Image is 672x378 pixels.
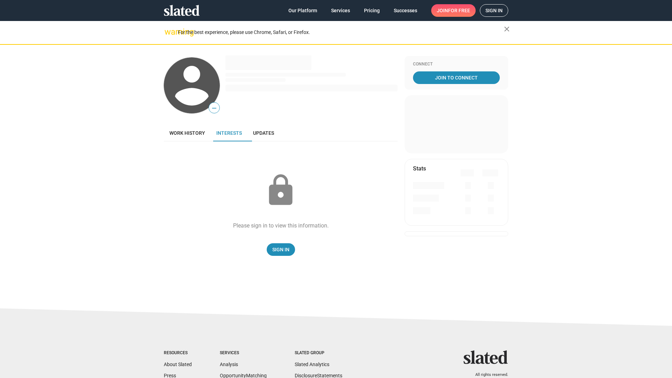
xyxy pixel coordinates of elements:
[364,4,380,17] span: Pricing
[164,350,192,356] div: Resources
[164,362,192,367] a: About Slated
[211,125,247,141] a: Interests
[413,62,500,67] div: Connect
[485,5,503,16] span: Sign in
[253,130,274,136] span: Updates
[448,4,470,17] span: for free
[164,28,173,36] mat-icon: warning
[413,71,500,84] a: Join To Connect
[295,362,329,367] a: Slated Analytics
[272,243,289,256] span: Sign In
[220,350,267,356] div: Services
[216,130,242,136] span: Interests
[263,173,298,208] mat-icon: lock
[414,71,498,84] span: Join To Connect
[164,125,211,141] a: Work history
[233,222,329,229] div: Please sign in to view this information.
[247,125,280,141] a: Updates
[358,4,385,17] a: Pricing
[209,104,219,113] span: —
[295,350,342,356] div: Slated Group
[283,4,323,17] a: Our Platform
[480,4,508,17] a: Sign in
[388,4,423,17] a: Successes
[178,28,504,37] div: For the best experience, please use Chrome, Safari, or Firefox.
[288,4,317,17] span: Our Platform
[267,243,295,256] a: Sign In
[331,4,350,17] span: Services
[394,4,417,17] span: Successes
[325,4,356,17] a: Services
[431,4,476,17] a: Joinfor free
[169,130,205,136] span: Work history
[503,25,511,33] mat-icon: close
[413,165,426,172] mat-card-title: Stats
[220,362,238,367] a: Analysis
[437,4,470,17] span: Join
